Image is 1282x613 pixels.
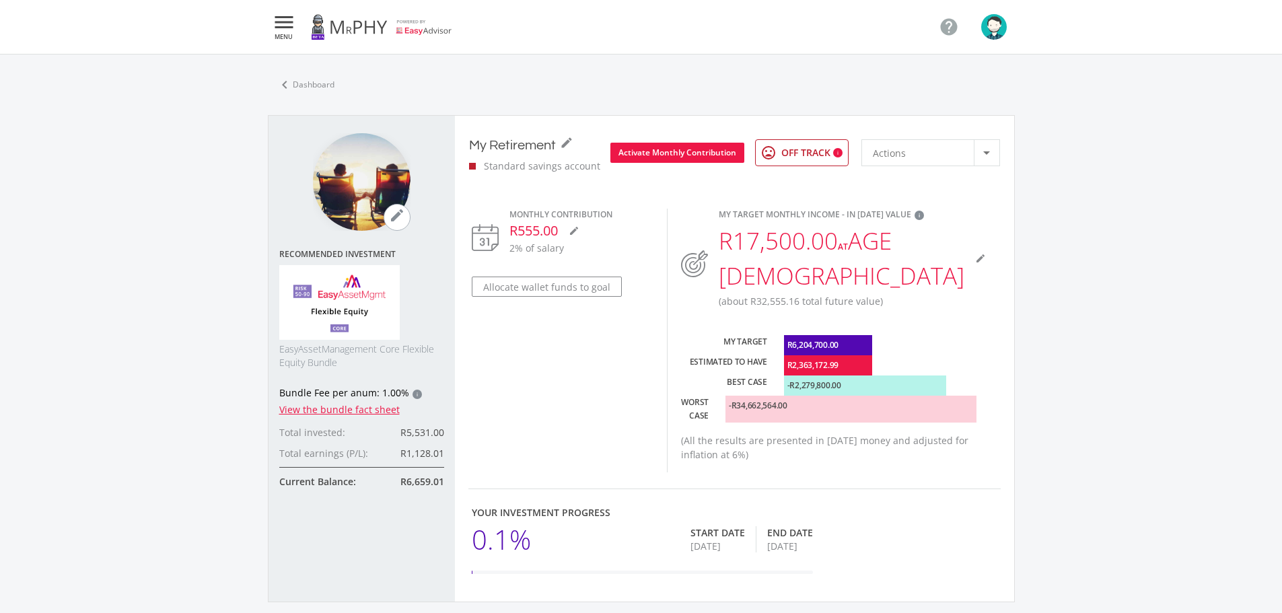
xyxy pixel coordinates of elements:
button:  MENU [268,13,300,40]
span: at [838,241,848,252]
span: EasyAssetManagement Core Flexible Equity Bundle [279,342,444,369]
div: -R2,279,800.00 [784,375,946,396]
div: Current Balance: [279,474,378,489]
span: Actions [873,140,906,166]
div: My Target [681,335,767,355]
p: (about R32,555.16 total future value) [719,294,991,308]
div: Bundle Fee per anum: 1.00% [279,386,444,402]
i:  [939,17,959,37]
div: i [413,390,422,399]
i: mode_edit [560,136,573,149]
div: R5,531.00 [378,425,444,439]
div: R17,500.00 age [DEMOGRAPHIC_DATA] [719,223,964,294]
button: Allocate wallet funds to goal [472,277,622,297]
a: chevron_leftDashboard [268,71,343,99]
div: [DATE] [690,540,745,553]
p: (All the results are presented in [DATE] money and adjusted for inflation at 6%) [681,433,976,462]
div: Worst case [681,396,709,423]
div: 0.1% [472,519,531,560]
a:  [933,11,964,42]
span: OFF TRACK [781,148,830,157]
button: mode_edit [556,133,577,153]
div: [DATE] [767,540,813,553]
div: Standard savings account [469,159,610,173]
div: -R34,662,564.00 [725,396,976,423]
div: Monthly Contribution [509,209,654,221]
div: R6,204,700.00 [784,335,873,355]
div: My Target Monthly Income - In [DATE] Value [719,209,991,223]
img: target-icon.svg [681,250,708,277]
div: R6,659.01 [378,474,444,489]
button: mode_edit [970,248,991,268]
div: Total invested: [279,425,378,439]
div: Estimated to have [681,355,767,375]
div: End Date [767,526,813,540]
img: EMPBundle_CEquity.png [279,265,400,340]
i: mode_edit [389,207,405,223]
span: MENU [272,34,296,40]
i: chevron_left [277,77,293,93]
div: R2,363,172.99 [784,355,873,375]
img: avatar.png [981,14,1007,40]
span: Recommended Investment [279,250,444,259]
i: mood_bad [760,145,777,161]
i: mode_edit [569,225,579,236]
img: calendar-icon.svg [472,224,499,251]
div: Total earnings (P/L): [279,446,378,460]
div: Your Investment Progress [472,505,813,519]
button: mode_edit [384,204,411,231]
button: mode_edit [563,221,585,241]
i:  [272,14,296,30]
div: i [915,211,924,220]
div: Start Date [690,526,745,540]
div: Best case [681,375,767,396]
i: mode_edit [975,253,986,264]
button: Activate Monthly Contribution [610,143,744,163]
a: View the bundle fact sheet [279,403,400,416]
h3: My Retirement [469,133,577,153]
div: R1,128.01 [378,446,444,460]
p: 2% of salary [509,241,654,255]
div: R555.00 [509,221,654,241]
div: i [833,148,843,157]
